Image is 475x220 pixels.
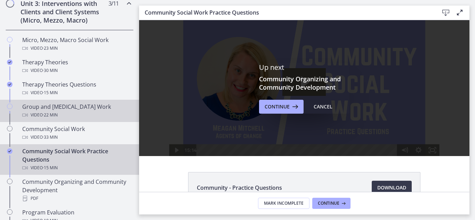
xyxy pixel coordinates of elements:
[7,82,13,87] i: Completed
[43,111,58,119] span: · 22 min
[372,181,412,195] a: Download
[30,124,44,136] button: Play Video
[22,125,131,141] div: Community Social Work
[265,103,290,111] span: Continue
[22,103,131,119] div: Group and [MEDICAL_DATA] Work
[259,100,304,114] button: Continue
[62,124,255,136] div: Playbar
[22,58,131,75] div: Therapy Theories
[287,124,300,136] button: Fullscreen
[22,164,131,172] div: Video
[22,66,131,75] div: Video
[22,111,131,119] div: Video
[273,124,287,136] button: Show settings menu
[22,89,131,97] div: Video
[43,133,58,141] span: · 33 min
[377,184,406,192] span: Download
[259,63,349,72] p: Up next
[264,201,304,206] span: Mark Incomplete
[22,133,131,141] div: Video
[43,164,58,172] span: · 15 min
[145,8,428,17] h3: Community Social Work Practice Questions
[259,124,273,136] button: Mute
[318,201,339,206] span: Continue
[43,89,58,97] span: · 15 min
[22,44,131,52] div: Video
[197,184,282,192] span: Community - Practice Questions
[308,100,338,114] button: Cancel
[258,198,309,209] button: Mark Incomplete
[22,178,131,203] div: Community Organizing and Community Development
[43,44,58,52] span: · 23 min
[7,59,13,65] i: Completed
[314,103,332,111] div: Cancel
[22,147,131,172] div: Community Social Work Practice Questions
[7,148,13,154] i: Completed
[22,80,131,97] div: Therapy Theories Questions
[259,75,349,91] h3: Community Organizing and Community Development
[43,66,58,75] span: · 30 min
[312,198,351,209] button: Continue
[143,48,187,76] button: Play Video: cbe5sb9t4o1cl02sigug.mp4
[22,194,131,203] div: PDF
[22,36,131,52] div: Micro, Mezzo, Macro Social Work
